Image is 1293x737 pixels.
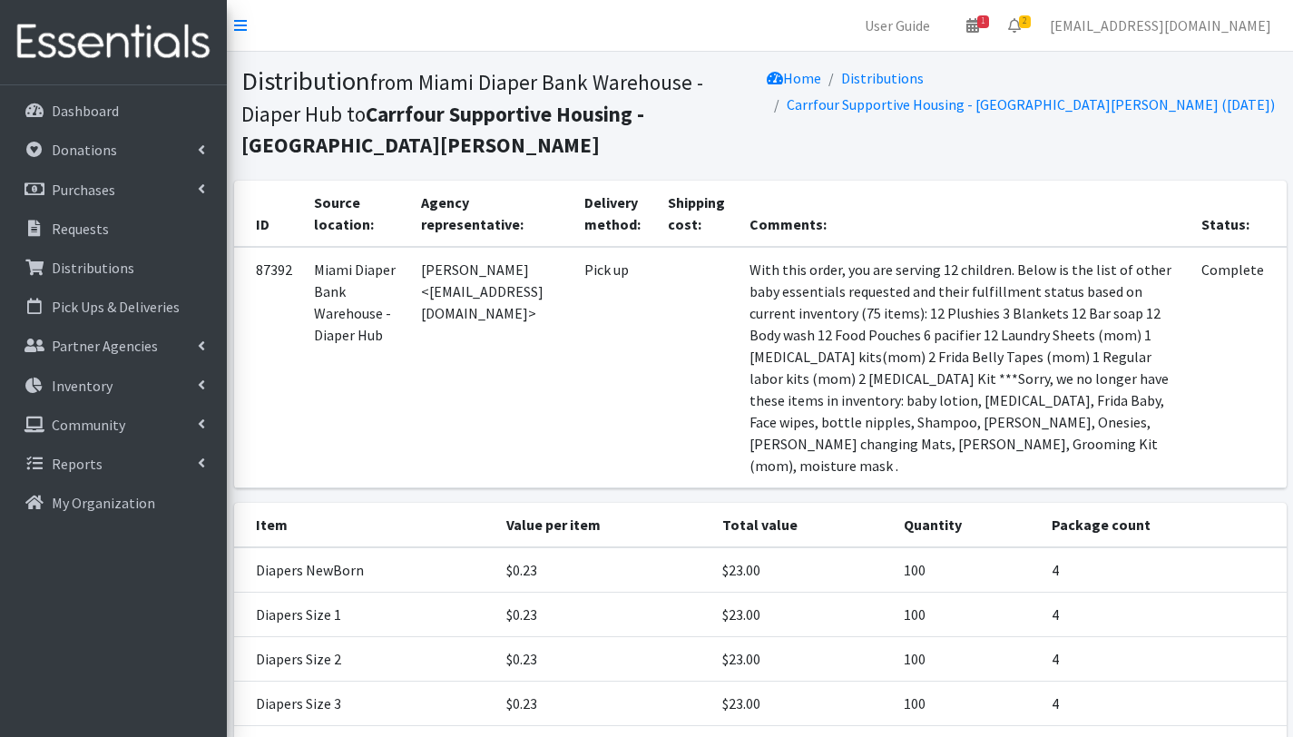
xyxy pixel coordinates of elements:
a: Distributions [7,250,220,286]
th: Quantity [893,503,1042,547]
td: 100 [893,636,1042,681]
td: Diapers Size 2 [234,636,496,681]
p: Partner Agencies [52,337,158,355]
p: My Organization [52,494,155,512]
td: $23.00 [711,592,892,636]
p: Dashboard [52,102,119,120]
a: Pick Ups & Deliveries [7,289,220,325]
a: 2 [994,7,1035,44]
a: Distributions [841,69,924,87]
a: Requests [7,211,220,247]
a: Partner Agencies [7,328,220,364]
a: User Guide [850,7,945,44]
img: HumanEssentials [7,12,220,73]
td: $0.23 [495,592,711,636]
td: Miami Diaper Bank Warehouse - Diaper Hub [303,247,411,488]
td: $23.00 [711,636,892,681]
p: Distributions [52,259,134,277]
a: [EMAIL_ADDRESS][DOMAIN_NAME] [1035,7,1286,44]
p: Pick Ups & Deliveries [52,298,180,316]
td: 100 [893,592,1042,636]
span: 2 [1019,15,1031,28]
a: 1 [952,7,994,44]
b: Carrfour Supportive Housing - [GEOGRAPHIC_DATA][PERSON_NAME] [241,101,644,159]
a: Home [767,69,821,87]
p: Community [52,416,125,434]
td: With this order, you are serving 12 children. Below is the list of other baby essentials requeste... [739,247,1190,488]
th: Status: [1190,181,1286,247]
th: Shipping cost: [657,181,739,247]
th: Delivery method: [573,181,656,247]
a: Donations [7,132,220,168]
p: Purchases [52,181,115,199]
p: Reports [52,455,103,473]
h1: Distribution [241,65,754,160]
td: 4 [1041,681,1286,725]
td: Diapers NewBorn [234,547,496,593]
th: Value per item [495,503,711,547]
th: Package count [1041,503,1286,547]
td: 4 [1041,547,1286,593]
td: Diapers Size 3 [234,681,496,725]
td: 87392 [234,247,303,488]
td: 4 [1041,636,1286,681]
a: Purchases [7,172,220,208]
th: Source location: [303,181,411,247]
p: Inventory [52,377,113,395]
td: $0.23 [495,681,711,725]
a: My Organization [7,485,220,521]
small: from Miami Diaper Bank Warehouse - Diaper Hub to [241,69,703,158]
p: Requests [52,220,109,238]
td: Diapers Size 1 [234,592,496,636]
td: Complete [1190,247,1286,488]
th: Comments: [739,181,1190,247]
p: Donations [52,141,117,159]
td: $0.23 [495,547,711,593]
a: Reports [7,446,220,482]
a: Carrfour Supportive Housing - [GEOGRAPHIC_DATA][PERSON_NAME] ([DATE]) [787,95,1275,113]
td: $0.23 [495,636,711,681]
td: 100 [893,681,1042,725]
td: 4 [1041,592,1286,636]
td: Pick up [573,247,656,488]
td: $23.00 [711,681,892,725]
th: ID [234,181,303,247]
td: 100 [893,547,1042,593]
td: $23.00 [711,547,892,593]
td: [PERSON_NAME] <[EMAIL_ADDRESS][DOMAIN_NAME]> [410,247,573,488]
a: Community [7,407,220,443]
a: Inventory [7,368,220,404]
th: Agency representative: [410,181,573,247]
span: 1 [977,15,989,28]
th: Item [234,503,496,547]
a: Dashboard [7,93,220,129]
th: Total value [711,503,892,547]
